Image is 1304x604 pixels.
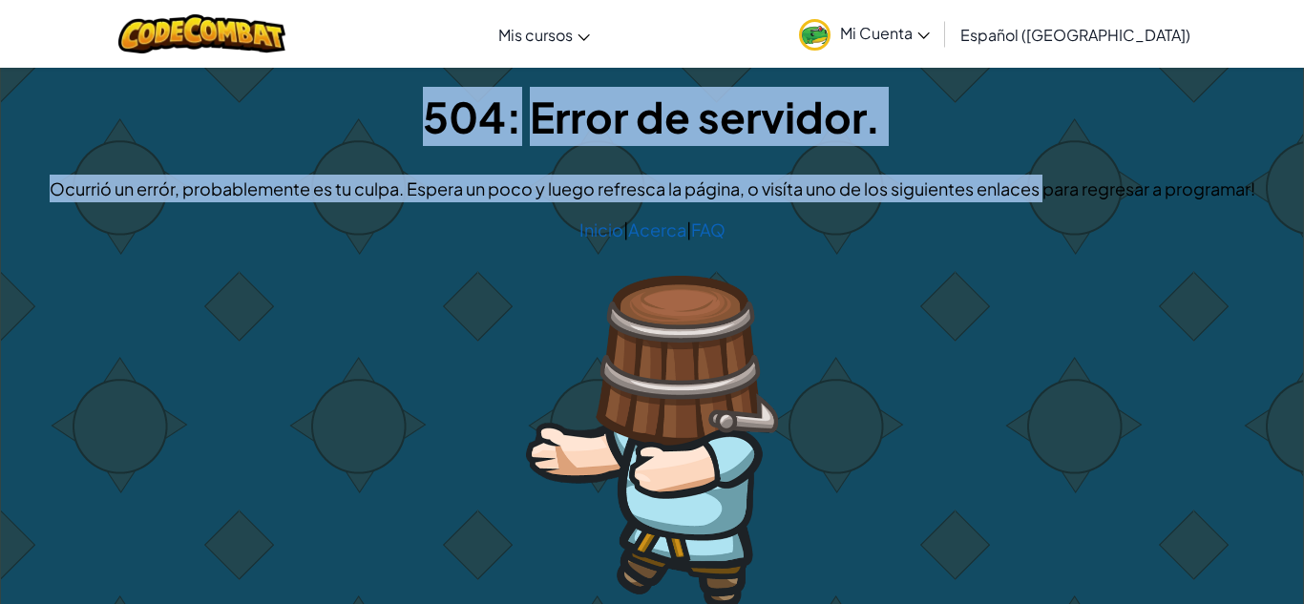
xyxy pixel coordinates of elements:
[686,219,691,240] span: |
[623,219,628,240] span: |
[498,25,573,45] span: Mis cursos
[20,175,1284,202] p: Ocurrió un errór, probablemente es tu culpa. Espera un poco y luego refresca la página, o visíta ...
[960,25,1190,45] span: Español ([GEOGRAPHIC_DATA])
[951,9,1200,60] a: Español ([GEOGRAPHIC_DATA])
[423,90,530,143] span: 504:
[799,19,831,51] img: avatar
[789,4,939,64] a: Mi Cuenta
[840,23,930,43] span: Mi Cuenta
[691,219,726,240] a: FAQ
[628,219,686,240] a: Acerca
[530,90,881,143] span: Error de servidor.
[489,9,599,60] a: Mis cursos
[118,14,285,53] img: CodeCombat logo
[579,219,623,240] a: Inicio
